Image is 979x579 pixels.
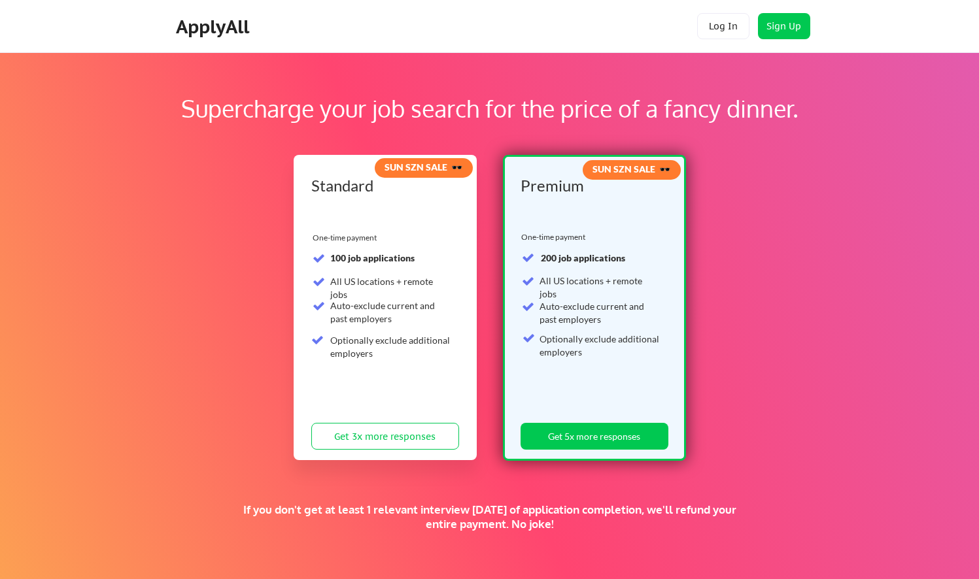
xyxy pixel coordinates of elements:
[84,91,895,126] div: Supercharge your job search for the price of a fancy dinner.
[521,232,589,242] div: One-time payment
[385,161,462,173] strong: SUN SZN SALE 🕶️
[313,233,381,243] div: One-time payment
[758,13,810,39] button: Sign Up
[541,252,625,263] strong: 200 job applications
[697,13,749,39] button: Log In
[521,423,668,450] button: Get 5x more responses
[330,334,451,359] div: Optionally exclude additional employers
[593,163,670,174] strong: SUN SZN SALE 🕶️
[311,178,455,193] div: Standard
[521,178,664,193] div: Premium
[330,275,451,301] div: All US locations + remote jobs
[330,299,451,325] div: Auto-exclude current and past employers
[540,274,661,300] div: All US locations + remote jobs
[540,333,661,358] div: Optionally exclude additional employers
[311,423,459,450] button: Get 3x more responses
[540,300,661,325] div: Auto-exclude current and past employers
[330,252,415,263] strong: 100 job applications
[176,16,253,38] div: ApplyAll
[227,503,752,531] div: If you don't get at least 1 relevant interview [DATE] of application completion, we'll refund you...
